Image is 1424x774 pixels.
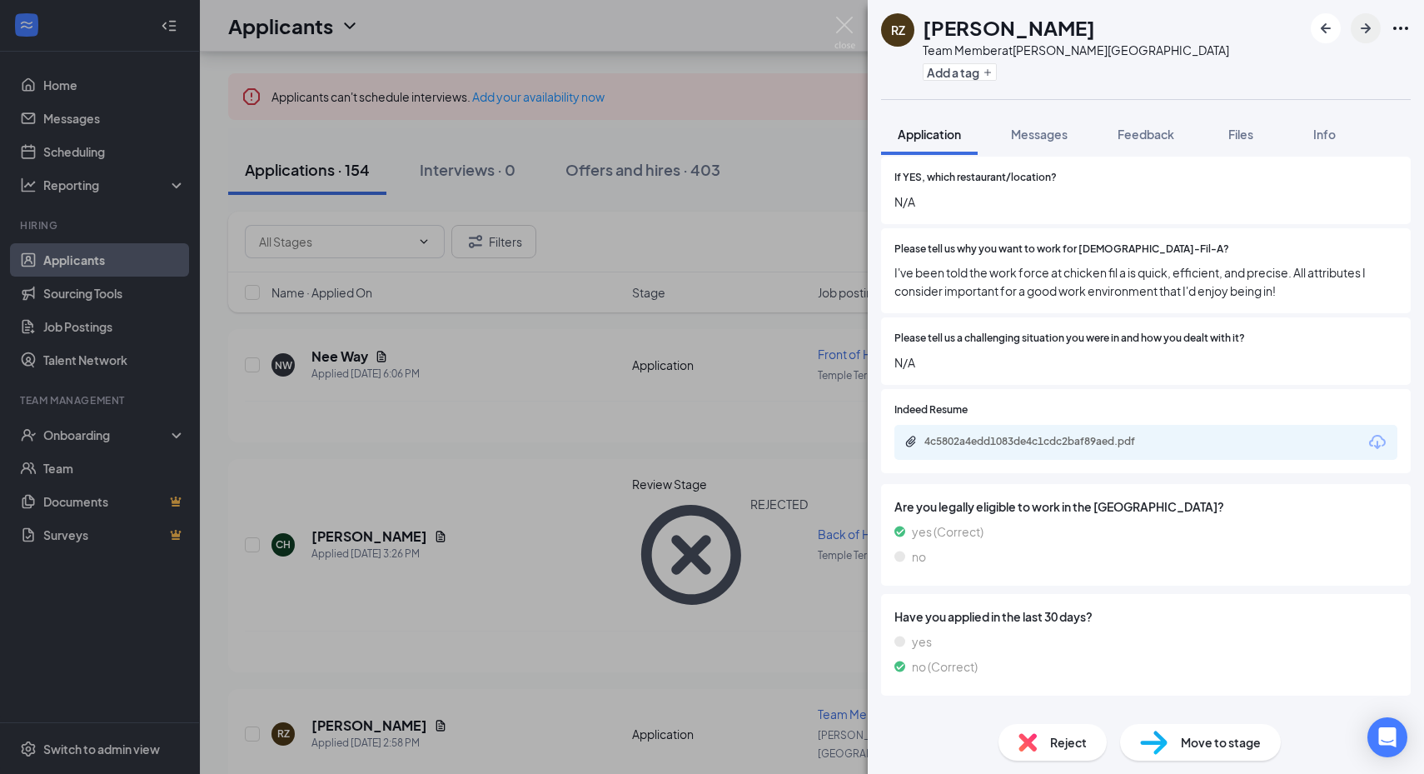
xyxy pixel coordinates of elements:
span: N/A [894,192,1397,211]
span: Please tell us why you want to work for [DEMOGRAPHIC_DATA]-Fil-A? [894,242,1229,257]
span: N/A [894,353,1397,372]
svg: ArrowLeftNew [1316,18,1336,38]
span: Move to stage [1181,733,1261,752]
button: ArrowLeftNew [1311,13,1341,43]
span: yes [912,632,932,651]
h1: [PERSON_NAME] [923,13,1095,42]
svg: Paperclip [904,435,918,448]
svg: Ellipses [1391,18,1411,38]
span: Application [898,127,961,142]
div: RZ [891,22,905,38]
svg: Download [1367,432,1387,452]
span: Info [1313,127,1336,142]
span: I've been told the work force at chicken fil a is quick, efficient, and precise. All attributes I... [894,263,1397,300]
span: Are you legally eligible to work in the [GEOGRAPHIC_DATA]? [894,497,1397,516]
button: ArrowRight [1351,13,1381,43]
span: Reject [1050,733,1087,752]
span: Messages [1011,127,1068,142]
span: Have you applied in the last 30 days? [894,607,1397,626]
span: yes (Correct) [912,522,983,541]
span: Feedback [1118,127,1174,142]
div: Open Intercom Messenger [1367,717,1407,757]
div: Application [908,708,969,725]
svg: ArrowRight [1356,18,1376,38]
span: no [912,547,926,566]
svg: Plus [983,67,993,77]
span: Please tell us a challenging situation you were in and how you dealt with it? [894,331,1245,347]
span: Applicant has not yet responded. [1268,710,1411,724]
svg: ChevronUp [881,707,901,727]
span: no (Correct) [912,657,978,676]
button: PlusAdd a tag [923,63,997,81]
div: 4c5802a4edd1083de4c1cdc2baf89aed.pdf [924,435,1158,448]
span: Files [1228,127,1253,142]
div: Team Member at [PERSON_NAME][GEOGRAPHIC_DATA] [923,42,1229,58]
span: Indeed Resume [894,402,968,418]
a: Paperclip4c5802a4edd1083de4c1cdc2baf89aed.pdf [904,435,1174,451]
span: If YES, which restaurant/location? [894,170,1057,186]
